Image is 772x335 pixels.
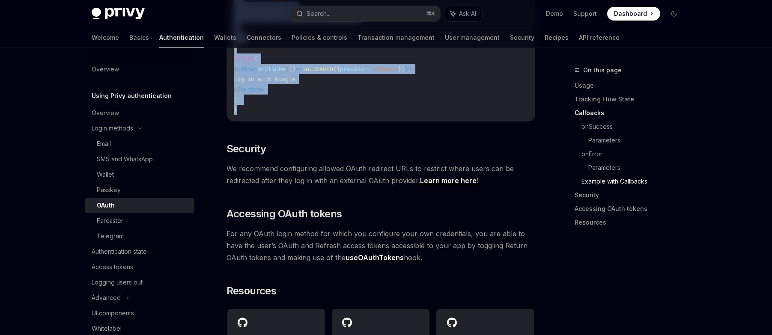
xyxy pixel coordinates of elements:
div: Overview [92,64,119,74]
span: ⌘ K [426,10,435,17]
a: Passkey [85,182,194,198]
a: Security [510,27,534,48]
span: 'google' [371,65,398,73]
div: SMS and WhatsApp [97,154,153,164]
a: User management [445,27,500,48]
span: ({ [333,65,340,73]
div: Telegram [97,231,124,241]
a: Resources [575,216,688,229]
span: Log in with Google [234,75,295,83]
span: button [241,86,261,93]
span: initOAuth [302,65,333,73]
div: Overview [92,108,119,118]
button: Search...⌘K [290,6,440,21]
a: onError [581,147,688,161]
div: Access tokens [92,262,133,272]
a: Farcaster [85,213,194,228]
span: For any OAuth login method for which you configure your own credentials, you are able to have the... [227,228,535,264]
span: = [282,65,285,73]
a: Welcome [92,27,119,48]
a: Parameters [588,161,688,175]
a: Wallets [214,27,236,48]
span: } [234,106,237,114]
a: Transaction management [358,27,435,48]
span: Security [227,142,266,156]
span: { [285,65,289,73]
a: Tracking Flow State [575,92,688,106]
button: Ask AI [444,6,482,21]
a: Callbacks [575,106,688,120]
div: Login methods [92,123,133,133]
span: () [289,65,295,73]
div: Farcaster [97,216,123,226]
span: On this page [583,65,622,75]
div: OAuth [97,200,115,210]
a: Demo [546,9,563,18]
img: dark logo [92,8,145,20]
a: Security [575,188,688,202]
div: Authentication state [92,246,147,257]
a: API reference [579,27,620,48]
a: Email [85,136,194,151]
span: </ [234,86,241,93]
a: Learn more here [420,176,477,185]
a: Overview [85,62,194,77]
a: useOAuthTokens [346,253,404,262]
div: Search... [307,9,331,19]
span: Resources [227,284,277,298]
div: Logging users out [92,277,143,288]
span: button [237,65,258,73]
span: ( [254,55,258,62]
div: UI components [92,308,134,318]
a: SMS and WhatsApp [85,151,194,167]
a: OAuth [85,198,194,213]
div: Wallet [97,169,114,180]
a: Wallet [85,167,194,182]
button: Toggle dark mode [667,7,681,21]
a: Recipes [545,27,569,48]
a: Basics [129,27,149,48]
span: Ask AI [459,9,476,18]
a: Access tokens [85,259,194,275]
span: }) [398,65,405,73]
a: Authentication state [85,244,194,259]
div: Passkey [97,185,121,195]
div: Advanced [92,293,121,303]
span: provider: [340,65,371,73]
a: Usage [575,79,688,92]
a: Example with Callbacks [581,175,688,188]
a: Accessing OAuth tokens [575,202,688,216]
span: => [295,65,302,73]
a: Support [573,9,597,18]
span: Accessing OAuth tokens [227,207,342,221]
div: Email [97,139,111,149]
span: > [261,86,265,93]
a: Policies & controls [292,27,347,48]
span: > [408,65,412,73]
span: Dashboard [614,9,647,18]
span: < [234,65,237,73]
div: Whitelabel [92,323,122,334]
span: onClick [258,65,282,73]
a: Overview [85,105,194,121]
a: Dashboard [607,7,660,21]
a: Logging users out [85,275,194,290]
span: We recommend configuring allowed OAuth redirect URLs to restrict where users can be redirected af... [227,163,535,187]
a: Parameters [588,133,688,147]
a: onSuccess [581,120,688,133]
a: UI components [85,305,194,321]
span: } [405,65,408,73]
a: Connectors [247,27,281,48]
a: Authentication [159,27,204,48]
span: ); [234,96,241,104]
h5: Using Privy authentication [92,91,172,101]
a: Telegram [85,228,194,244]
span: return [234,55,254,62]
